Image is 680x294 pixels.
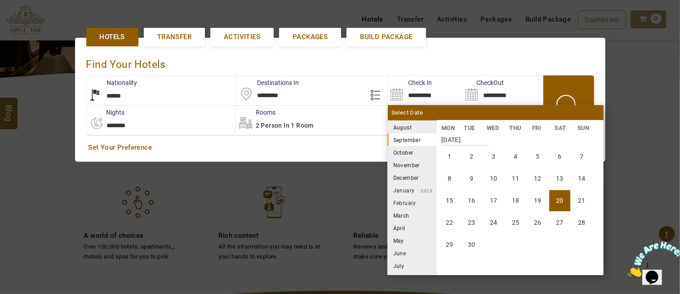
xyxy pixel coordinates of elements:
a: Set Your Preference [89,143,592,152]
span: Hotels [100,32,125,42]
li: December [387,171,437,184]
li: Saturday, 6 September 2025 [549,146,570,167]
li: Monday, 15 September 2025 [439,190,460,211]
label: Check In [388,78,432,87]
li: Wednesday, 3 September 2025 [483,146,504,167]
span: Transfer [157,32,191,42]
span: 2 Person in 1 Room [256,122,314,129]
li: Saturday, 13 September 2025 [549,168,570,189]
label: CheckOut [463,78,504,87]
li: Friday, 12 September 2025 [527,168,548,189]
li: Tuesday, 2 September 2025 [461,146,482,167]
li: Tuesday, 9 September 2025 [461,168,482,189]
a: Packages [279,28,341,46]
li: July [387,259,437,272]
li: Tuesday, 23 September 2025 [461,212,482,233]
li: Monday, 29 September 2025 [439,234,460,255]
li: Thursday, 11 September 2025 [505,168,526,189]
li: October [387,146,437,159]
li: Monday, 1 September 2025 [439,146,460,167]
input: Search [463,76,538,105]
span: 1 [4,4,7,11]
li: THU [505,123,528,133]
li: March [387,209,437,222]
iframe: chat widget [624,238,680,281]
span: Activities [224,32,260,42]
li: Friday, 19 September 2025 [527,190,548,211]
li: Friday, 26 September 2025 [527,212,548,233]
li: Sunday, 28 September 2025 [571,212,592,233]
a: Activities [210,28,274,46]
div: Find Your Hotels [86,49,594,76]
li: Thursday, 4 September 2025 [505,146,526,167]
strong: [DATE] [441,129,489,146]
li: SAT [550,123,573,133]
small: 2025 [412,125,475,130]
li: WED [482,123,505,133]
li: April [387,222,437,234]
img: Chat attention grabber [4,4,59,39]
li: Thursday, 25 September 2025 [505,212,526,233]
span: Build Package [360,32,412,42]
li: SUN [573,123,596,133]
small: 2026 [415,188,433,193]
li: Wednesday, 24 September 2025 [483,212,504,233]
li: MON [437,123,460,133]
li: Wednesday, 17 September 2025 [483,190,504,211]
div: Select Date [388,105,604,120]
li: Sunday, 14 September 2025 [571,168,592,189]
label: Nationality [87,78,138,87]
li: May [387,234,437,247]
li: Monday, 8 September 2025 [439,168,460,189]
li: Saturday, 20 September 2025 [549,190,570,211]
li: Friday, 5 September 2025 [527,146,548,167]
li: November [387,159,437,171]
li: Thursday, 18 September 2025 [505,190,526,211]
li: Saturday, 27 September 2025 [549,212,570,233]
li: February [387,196,437,209]
li: Tuesday, 30 September 2025 [461,234,482,255]
label: Destinations In [237,78,299,87]
li: TUE [459,123,482,133]
label: nights [86,108,125,117]
a: Transfer [144,28,205,46]
li: Sunday, 7 September 2025 [571,146,592,167]
li: Sunday, 21 September 2025 [571,190,592,211]
li: June [387,247,437,259]
a: Hotels [86,28,138,46]
li: FRI [528,123,551,133]
li: Tuesday, 16 September 2025 [461,190,482,211]
li: September [387,134,437,146]
li: Wednesday, 10 September 2025 [483,168,504,189]
li: August [387,121,437,134]
span: Packages [293,32,328,42]
a: Build Package [347,28,426,46]
li: Monday, 22 September 2025 [439,212,460,233]
input: Search [388,76,463,105]
label: Rooms [236,108,276,117]
li: January [387,184,437,196]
